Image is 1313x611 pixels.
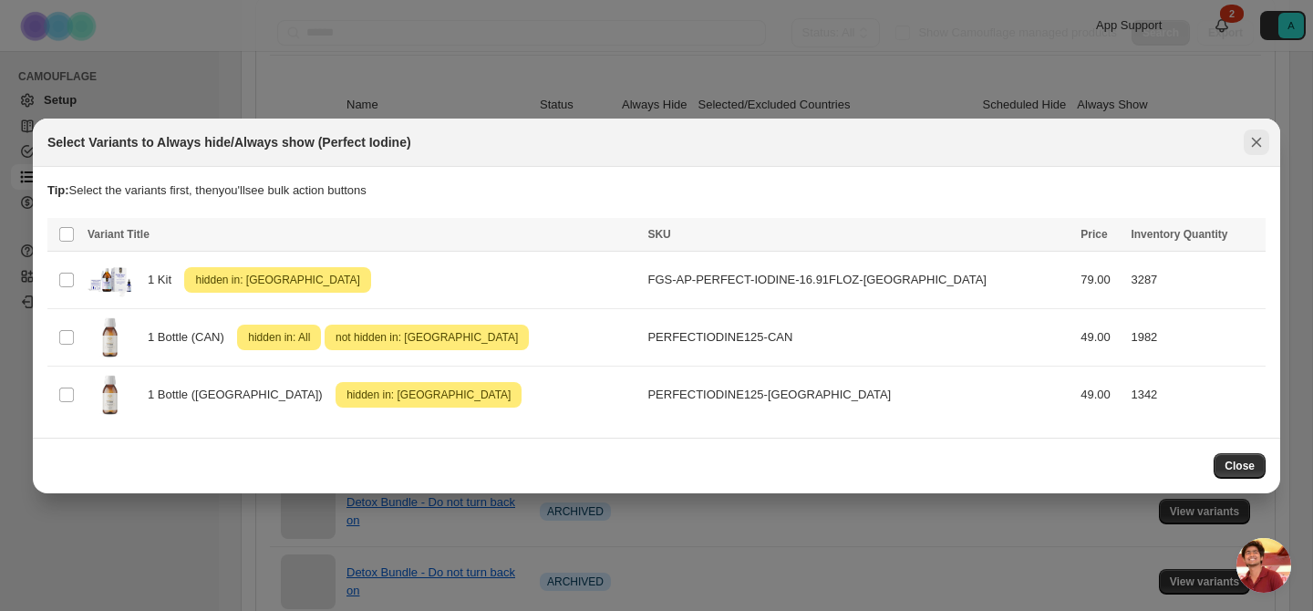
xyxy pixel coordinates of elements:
span: 1 Bottle ([GEOGRAPHIC_DATA]) [148,386,333,404]
h2: Select Variants to Always hide/Always show (Perfect Iodine) [47,133,411,151]
span: Price [1080,228,1107,241]
span: 1 Bottle (CAN) [148,328,234,347]
td: 49.00 [1075,308,1125,366]
button: Close [1244,129,1269,155]
td: 79.00 [1075,251,1125,308]
td: PERFECTIODINE125-[GEOGRAPHIC_DATA] [642,366,1075,423]
span: not hidden in: [GEOGRAPHIC_DATA] [332,326,522,348]
span: Close [1225,459,1255,473]
td: FGS-AP-PERFECT-IODINE-16.91FLOZ-[GEOGRAPHIC_DATA] [642,251,1075,308]
button: Close [1214,453,1266,479]
span: hidden in: [GEOGRAPHIC_DATA] [191,269,363,291]
img: Perfect_Iodine_09018838-ba19-4748-927f-b0a1ff379461.webp [88,257,133,303]
span: hidden in: [GEOGRAPHIC_DATA] [343,384,514,406]
img: AP_PerfectIodine_125ml_CA_Visual_FRONT.webp [88,372,133,418]
span: Inventory Quantity [1131,228,1227,241]
span: 1 Kit [148,271,181,289]
div: Open chat [1236,538,1291,593]
span: SKU [647,228,670,241]
img: AP_PerfectIodine_125ml_CA_Visual_FRONT.webp [88,315,133,360]
span: Variant Title [88,228,150,241]
td: 1982 [1125,308,1266,366]
td: PERFECTIODINE125-CAN [642,308,1075,366]
td: 1342 [1125,366,1266,423]
span: hidden in: All [244,326,314,348]
strong: Tip: [47,183,69,197]
td: 3287 [1125,251,1266,308]
td: 49.00 [1075,366,1125,423]
p: Select the variants first, then you'll see bulk action buttons [47,181,1266,200]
